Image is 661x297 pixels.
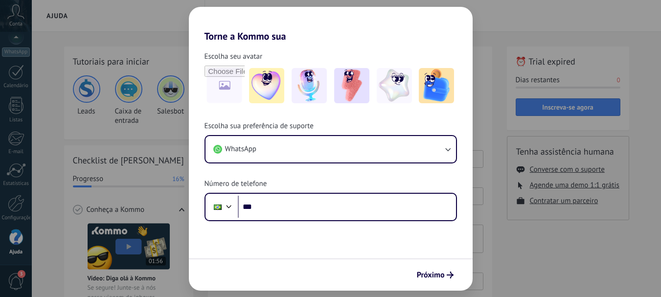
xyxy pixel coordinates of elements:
img: -3.jpeg [334,68,369,103]
button: WhatsApp [205,136,456,162]
img: -5.jpeg [419,68,454,103]
span: Escolha sua preferência de suporte [205,121,314,131]
span: WhatsApp [225,144,256,154]
span: Número de telefone [205,179,267,189]
div: Brazil: + 55 [208,197,227,217]
img: -4.jpeg [377,68,412,103]
span: Próximo [417,272,445,278]
span: Escolha seu avatar [205,52,263,62]
img: -2.jpeg [292,68,327,103]
button: Próximo [412,267,458,283]
h2: Torne a Kommo sua [189,7,473,42]
img: -1.jpeg [249,68,284,103]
